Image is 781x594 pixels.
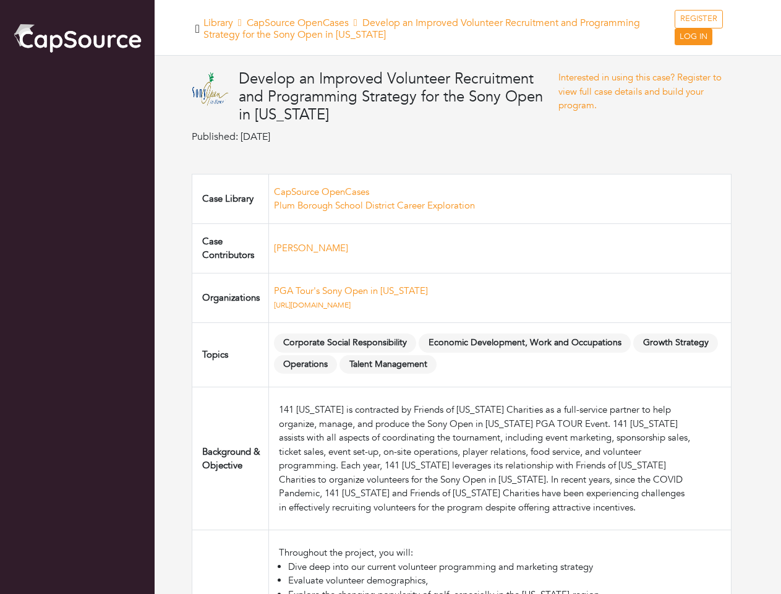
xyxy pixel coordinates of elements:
li: Evaluate volunteer demographics, [288,574,691,588]
a: PGA Tour's Sony Open in [US_STATE] [274,285,428,297]
td: Organizations [192,273,269,322]
span: Operations [274,355,338,374]
td: Background & Objective [192,387,269,530]
span: Talent Management [339,355,437,374]
div: Throughout the project, you will: [279,546,691,560]
a: Interested in using this case? Register to view full case details and build your program. [558,71,722,111]
h4: Develop an Improved Volunteer Recruitment and Programming Strategy for the Sony Open in [US_STATE] [239,71,558,124]
td: Case Contributors [192,223,269,273]
span: Corporate Social Responsibility [274,334,417,353]
a: [PERSON_NAME] [274,242,348,254]
p: Published: [DATE] [192,129,558,144]
a: LOG IN [675,28,712,46]
div: 141 [US_STATE] is contracted by Friends of [US_STATE] Charities as a full-service partner to help... [279,403,691,514]
a: REGISTER [675,10,723,28]
td: Case Library [192,174,269,223]
td: Topics [192,322,269,387]
a: Plum Borough School District Career Exploration [274,199,475,212]
a: [URL][DOMAIN_NAME] [274,300,351,310]
span: Economic Development, Work and Occupations [419,334,631,353]
li: Dive deep into our current volunteer programming and marketing strategy [288,560,691,574]
a: CapSource OpenCases [274,186,369,198]
span: Growth Strategy [633,334,718,353]
img: cap_logo.png [12,22,142,54]
img: Sony_Open_in_Hawaii.svg%20(1).png [192,71,229,108]
h5: Library Develop an Improved Volunteer Recruitment and Programming Strategy for the Sony Open in [... [203,17,675,41]
a: CapSource OpenCases [247,16,349,30]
